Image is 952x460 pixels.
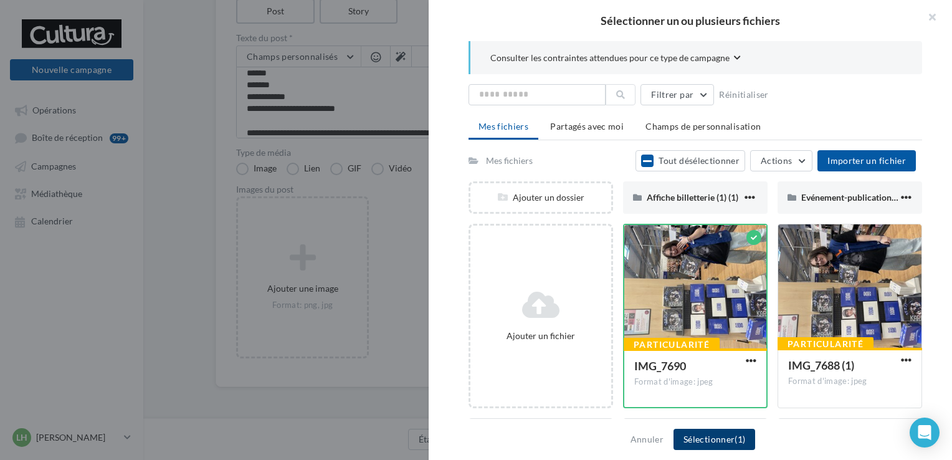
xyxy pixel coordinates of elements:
[470,191,611,204] div: Ajouter un dossier
[761,155,792,166] span: Actions
[817,150,916,171] button: Importer un fichier
[827,155,906,166] span: Importer un fichier
[778,337,873,351] div: Particularité
[475,330,606,342] div: Ajouter un fichier
[478,121,528,132] span: Mes fichiers
[635,150,745,171] button: Tout désélectionner
[788,358,854,372] span: IMG_7688 (1)
[490,51,741,67] button: Consulter les contraintes attendues pour ce type de campagne
[801,192,933,203] span: Evénement-publication-Facebook
[634,359,686,373] span: IMG_7690
[910,418,940,448] div: Open Intercom Messenger
[486,155,533,167] div: Mes fichiers
[674,429,755,450] button: Sélectionner(1)
[640,84,714,105] button: Filtrer par
[750,150,812,171] button: Actions
[626,432,669,447] button: Annuler
[550,121,624,132] span: Partagés avec moi
[490,52,730,64] span: Consulter les contraintes attendues pour ce type de campagne
[735,434,745,444] span: (1)
[634,376,756,388] div: Format d'image: jpeg
[645,121,761,132] span: Champs de personnalisation
[449,15,932,26] h2: Sélectionner un ou plusieurs fichiers
[788,376,912,387] div: Format d'image: jpeg
[714,87,774,102] button: Réinitialiser
[647,192,738,203] span: Affiche billetterie (1) (1)
[624,338,720,352] div: Particularité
